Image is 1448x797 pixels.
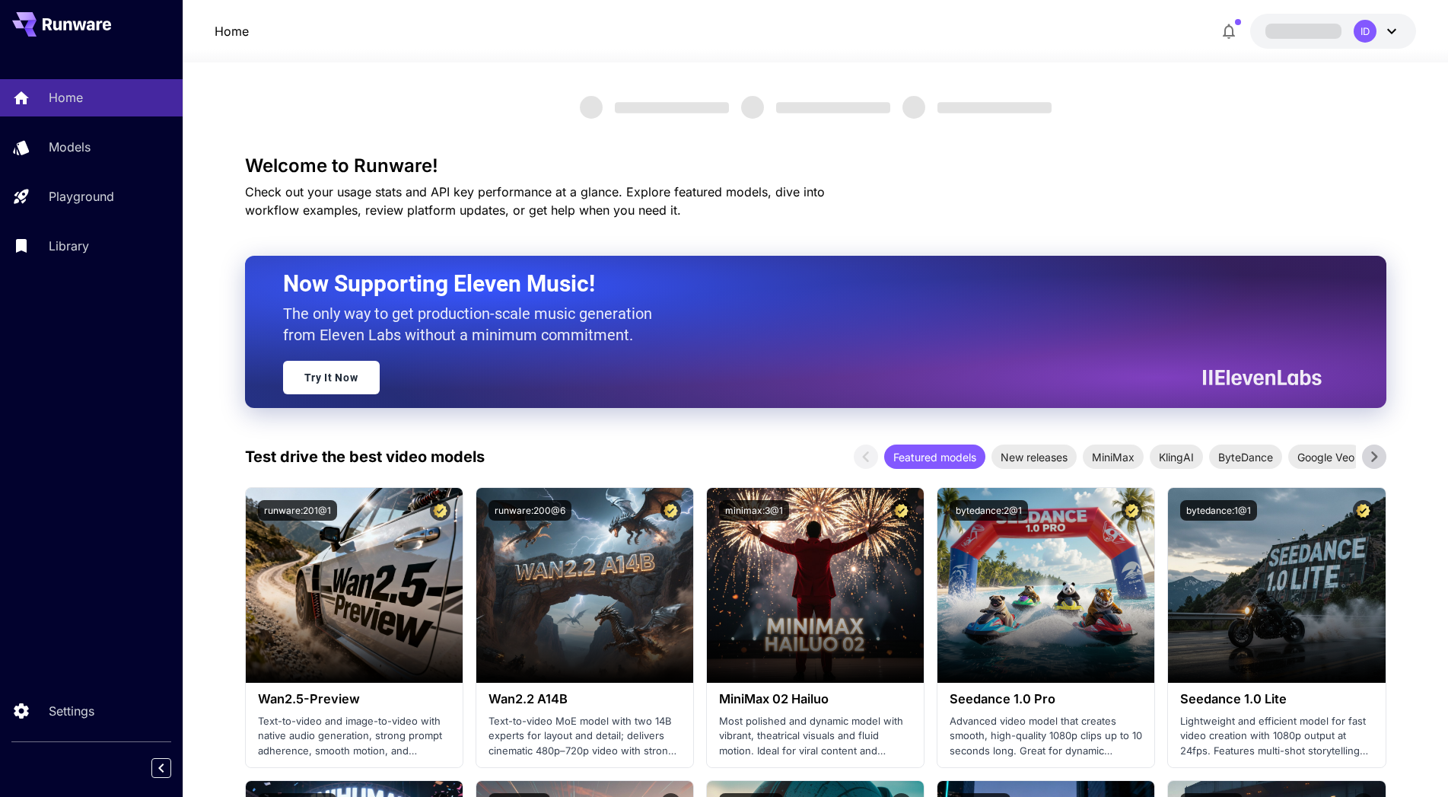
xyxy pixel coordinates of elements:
[937,488,1154,683] img: alt
[1150,445,1203,469] div: KlingAI
[1353,500,1373,521] button: Certified Model – Vetted for best performance and includes a commercial license.
[1354,20,1376,43] div: ID
[245,445,485,468] p: Test drive the best video models
[1209,449,1282,465] span: ByteDance
[245,155,1386,177] h3: Welcome to Runware!
[1209,445,1282,469] div: ByteDance
[49,237,89,255] p: Library
[489,714,681,759] p: Text-to-video MoE model with two 14B experts for layout and detail; delivers cinematic 480p–720p ...
[991,445,1077,469] div: New releases
[49,138,91,156] p: Models
[258,500,337,521] button: runware:201@1
[246,488,463,683] img: alt
[1150,449,1203,465] span: KlingAI
[1288,445,1364,469] div: Google Veo
[1168,488,1385,683] img: alt
[476,488,693,683] img: alt
[707,488,924,683] img: alt
[258,692,450,706] h3: Wan2.5-Preview
[1250,14,1416,49] button: ID
[1122,500,1142,521] button: Certified Model – Vetted for best performance and includes a commercial license.
[283,303,664,346] p: The only way to get production-scale music generation from Eleven Labs without a minimum commitment.
[719,714,912,759] p: Most polished and dynamic model with vibrant, theatrical visuals and fluid motion. Ideal for vira...
[283,269,1310,298] h2: Now Supporting Eleven Music!
[719,500,789,521] button: minimax:3@1
[489,500,571,521] button: runware:200@6
[1180,500,1257,521] button: bytedance:1@1
[49,88,83,107] p: Home
[49,187,114,206] p: Playground
[1288,449,1364,465] span: Google Veo
[719,692,912,706] h3: MiniMax 02 Hailuo
[991,449,1077,465] span: New releases
[283,361,380,394] a: Try It Now
[1083,445,1144,469] div: MiniMax
[1180,714,1373,759] p: Lightweight and efficient model for fast video creation with 1080p output at 24fps. Features mult...
[151,758,171,778] button: Collapse sidebar
[215,22,249,40] a: Home
[884,449,985,465] span: Featured models
[884,445,985,469] div: Featured models
[950,500,1028,521] button: bytedance:2@1
[489,692,681,706] h3: Wan2.2 A14B
[163,754,183,782] div: Collapse sidebar
[950,714,1142,759] p: Advanced video model that creates smooth, high-quality 1080p clips up to 10 seconds long. Great f...
[258,714,450,759] p: Text-to-video and image-to-video with native audio generation, strong prompt adherence, smooth mo...
[49,702,94,720] p: Settings
[660,500,681,521] button: Certified Model – Vetted for best performance and includes a commercial license.
[215,22,249,40] nav: breadcrumb
[1180,692,1373,706] h3: Seedance 1.0 Lite
[950,692,1142,706] h3: Seedance 1.0 Pro
[1083,449,1144,465] span: MiniMax
[891,500,912,521] button: Certified Model – Vetted for best performance and includes a commercial license.
[430,500,450,521] button: Certified Model – Vetted for best performance and includes a commercial license.
[245,184,825,218] span: Check out your usage stats and API key performance at a glance. Explore featured models, dive int...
